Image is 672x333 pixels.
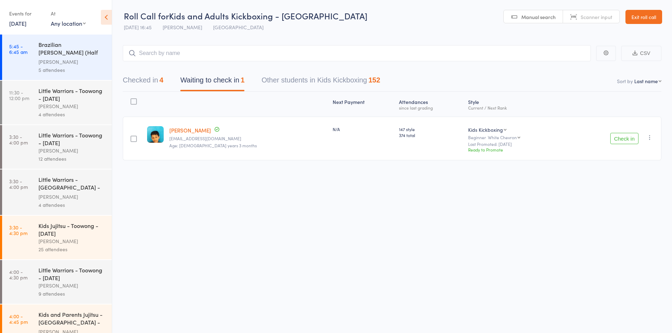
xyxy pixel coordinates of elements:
[38,201,106,209] div: 4 attendees
[124,24,152,31] span: [DATE] 16:45
[468,142,564,147] small: Last Promoted: [DATE]
[38,175,106,193] div: Little Warriors - [GEOGRAPHIC_DATA] - [DATE]
[213,24,264,31] span: [GEOGRAPHIC_DATA]
[465,95,567,113] div: Style
[333,126,393,132] div: N/A
[2,216,112,259] a: 3:30 -4:30 pmKids Jujitsu - Toowong - [DATE][PERSON_NAME]25 attendees
[468,126,503,133] div: Kids Kickboxing
[38,266,106,282] div: Little Warriors - Toowong - [DATE]
[2,35,112,80] a: 5:45 -6:45 amBrazilian [PERSON_NAME] (Half Guard) - Toowong - [DATE][PERSON_NAME]5 attendees
[38,41,106,58] div: Brazilian [PERSON_NAME] (Half Guard) - Toowong - [DATE]
[38,147,106,155] div: [PERSON_NAME]
[9,134,28,145] time: 3:30 - 4:00 pm
[38,245,106,253] div: 25 attendees
[9,43,28,55] time: 5:45 - 6:45 am
[123,45,591,61] input: Search by name
[368,76,380,84] div: 152
[9,269,28,280] time: 4:00 - 4:30 pm
[38,155,106,163] div: 12 attendees
[38,66,106,74] div: 5 attendees
[610,133,638,144] button: Check in
[159,76,163,84] div: 4
[169,10,368,21] span: Kids and Adults Kickboxing - [GEOGRAPHIC_DATA]
[169,142,257,148] span: Age: [DEMOGRAPHIC_DATA] years 3 months
[468,105,564,110] div: Current / Next Rank
[9,313,28,325] time: 4:00 - 4:45 pm
[468,147,564,153] div: Ready to Promote
[9,90,29,101] time: 11:30 - 12:00 pm
[38,222,106,237] div: Kids Jujitsu - Toowong - [DATE]
[399,105,462,110] div: since last grading
[38,290,106,298] div: 9 attendees
[521,13,556,20] span: Manual search
[396,95,465,113] div: Atten­dances
[625,10,662,24] a: Exit roll call
[488,135,517,140] div: White Chevron
[163,24,202,31] span: [PERSON_NAME]
[468,135,564,140] div: Beginner
[621,46,661,61] button: CSV
[581,13,612,20] span: Scanner input
[2,169,112,215] a: 3:30 -4:00 pmLittle Warriors - [GEOGRAPHIC_DATA] - [DATE][PERSON_NAME]4 attendees
[2,125,112,169] a: 3:30 -4:00 pmLittle Warriors - Toowong - [DATE][PERSON_NAME]12 attendees
[2,81,112,124] a: 11:30 -12:00 pmLittle Warriors - Toowong - [DATE][PERSON_NAME]4 attendees
[147,126,164,143] img: image1526367690.png
[634,78,658,85] div: Last name
[261,73,380,91] button: Other students in Kids Kickboxing152
[38,87,106,102] div: Little Warriors - Toowong - [DATE]
[38,58,106,66] div: [PERSON_NAME]
[124,10,169,21] span: Roll Call for
[38,282,106,290] div: [PERSON_NAME]
[38,102,106,110] div: [PERSON_NAME]
[399,132,462,138] span: 374 total
[38,310,106,328] div: Kids and Parents Jujitsu - [GEOGRAPHIC_DATA] - Frid...
[38,193,106,201] div: [PERSON_NAME]
[9,8,44,19] div: Events for
[180,73,244,91] button: Waiting to check in1
[241,76,244,84] div: 1
[38,237,106,245] div: [PERSON_NAME]
[9,178,28,190] time: 3:30 - 4:00 pm
[2,260,112,304] a: 4:00 -4:30 pmLittle Warriors - Toowong - [DATE][PERSON_NAME]9 attendees
[123,73,163,91] button: Checked in4
[330,95,396,113] div: Next Payment
[9,224,28,236] time: 3:30 - 4:30 pm
[38,131,106,147] div: Little Warriors - Toowong - [DATE]
[51,19,86,27] div: Any location
[169,127,211,134] a: [PERSON_NAME]
[51,8,86,19] div: At
[399,126,462,132] span: 147 style
[9,19,26,27] a: [DATE]
[617,78,633,85] label: Sort by
[38,110,106,118] div: 4 attendees
[169,136,327,141] small: linda_m71@yahoo.com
